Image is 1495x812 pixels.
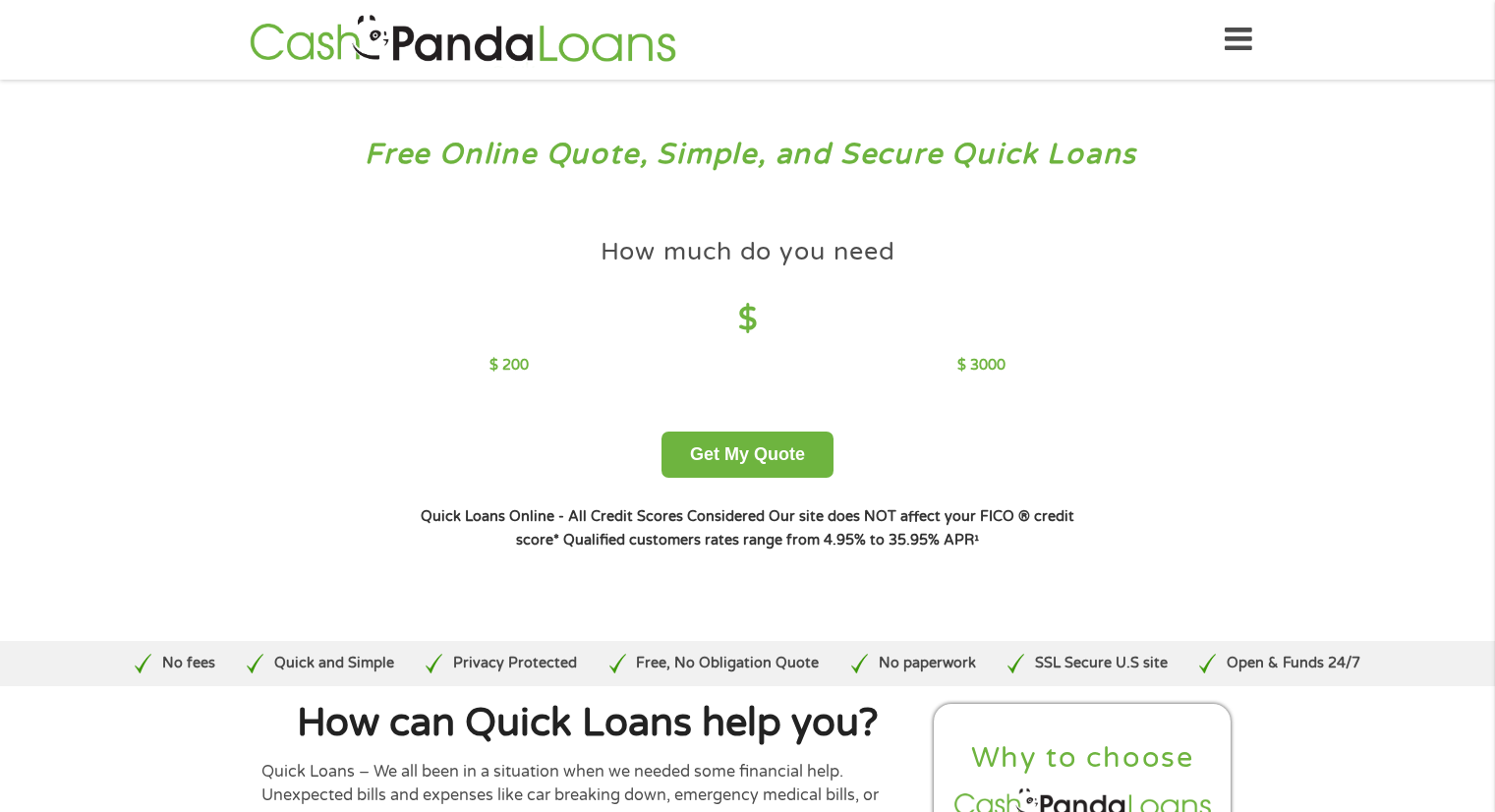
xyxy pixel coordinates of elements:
p: Privacy Protected [453,653,577,674]
h2: Why to choose [950,740,1216,777]
img: GetLoanNow Logo [244,12,682,68]
p: $ 200 [489,355,529,377]
strong: Our site does NOT affect your FICO ® credit score* [516,508,1074,549]
p: No fees [162,653,215,674]
p: $ 3000 [957,355,1006,377]
p: No paperwork [879,653,976,674]
h4: How much do you need [601,236,895,268]
h4: $ [489,300,1006,340]
p: Quick and Simple [274,653,394,674]
p: SSL Secure U.S site [1035,653,1168,674]
h3: Free Online Quote, Simple, and Secure Quick Loans [57,137,1439,173]
strong: Qualified customers rates range from 4.95% to 35.95% APR¹ [563,532,979,549]
p: Free, No Obligation Quote [636,653,819,674]
h1: How can Quick Loans help you? [261,704,914,743]
button: Get My Quote [661,432,834,478]
strong: Quick Loans Online - All Credit Scores Considered [421,508,765,525]
p: Open & Funds 24/7 [1227,653,1360,674]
